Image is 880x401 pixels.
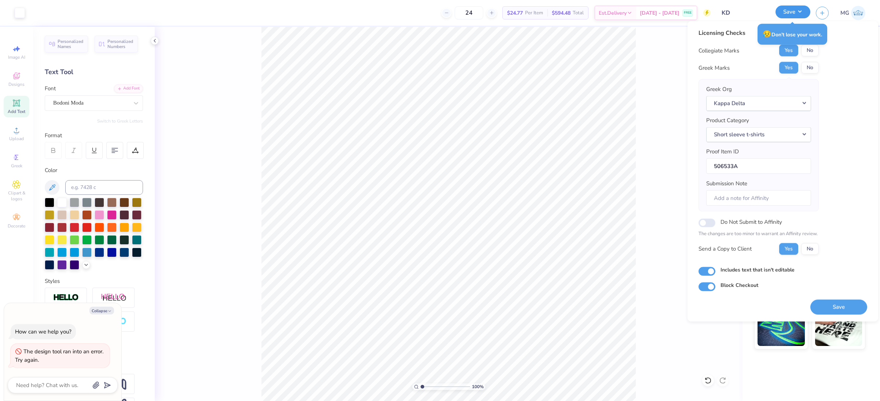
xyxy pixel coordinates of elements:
label: Product Category [706,116,749,125]
img: Mary Grace [851,6,865,20]
label: Submission Note [706,179,747,188]
span: 😥 [763,29,771,39]
img: Stroke [53,294,79,302]
div: Add Font [114,84,143,93]
div: Don’t lose your work. [758,24,827,45]
input: e.g. 7428 c [65,180,143,195]
button: Short sleeve t-shirts [706,127,811,142]
img: Glow in the Dark Ink [758,309,805,346]
span: Personalized Names [58,39,84,49]
label: Greek Org [706,85,732,94]
input: Untitled Design [716,6,770,20]
span: Image AI [8,54,25,60]
div: Collegiate Marks [698,46,739,55]
label: Do Not Submit to Affinity [720,217,782,227]
span: $594.48 [552,9,571,17]
label: Proof Item ID [706,147,739,156]
button: Save [775,6,810,18]
a: MG [840,6,865,20]
label: Font [45,84,56,93]
div: Licensing Checks [698,29,819,37]
span: Total [573,9,584,17]
span: 100 % [472,383,484,390]
img: Water based Ink [815,309,862,346]
span: FREE [684,10,692,15]
div: Greek Marks [698,63,730,72]
div: Styles [45,277,143,285]
span: Est. Delivery [599,9,627,17]
button: Switch to Greek Letters [97,118,143,124]
span: [DATE] - [DATE] [640,9,679,17]
div: How can we help you? [15,328,71,335]
button: Yes [779,243,798,255]
p: The changes are too minor to warrant an Affinity review. [698,230,819,238]
input: Add a note for Affinity [706,190,811,206]
div: Format [45,131,144,140]
div: Color [45,166,143,175]
button: Collapse [89,307,114,314]
span: MG [840,9,849,17]
span: Decorate [8,223,25,229]
div: The design tool ran into an error. Try again. [15,348,103,364]
button: No [801,243,819,255]
span: $24.77 [507,9,523,17]
label: Includes text that isn't editable [720,266,795,273]
span: Greek [11,163,22,169]
label: Block Checkout [720,281,758,289]
button: Yes [779,62,798,74]
span: Per Item [525,9,543,17]
input: – – [455,6,483,19]
button: Kappa Delta [706,96,811,111]
span: Designs [8,81,25,87]
span: Upload [9,136,24,142]
span: Clipart & logos [4,190,29,202]
button: Save [810,299,867,314]
div: Send a Copy to Client [698,245,752,253]
span: Add Text [8,109,25,114]
div: Text Tool [45,67,143,77]
span: Personalized Numbers [107,39,133,49]
button: No [801,62,819,74]
img: Shadow [101,293,126,302]
button: Yes [779,45,798,56]
button: No [801,45,819,56]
